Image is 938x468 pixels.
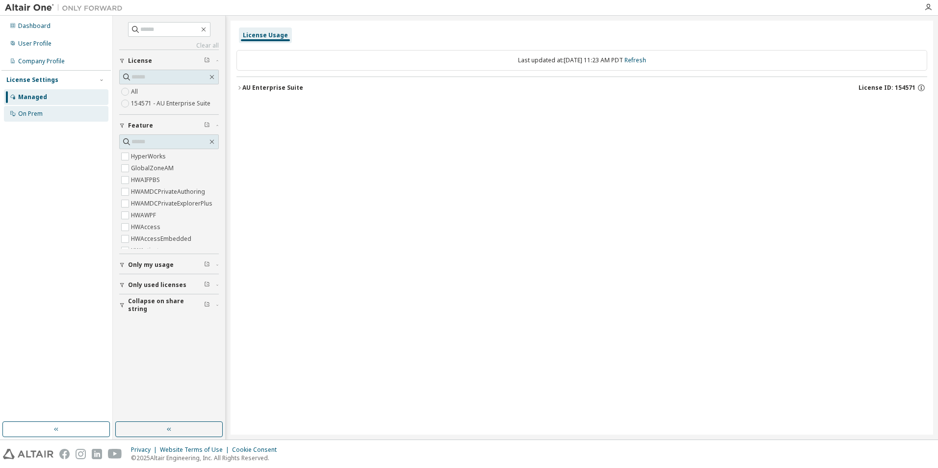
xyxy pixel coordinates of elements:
span: Clear filter [204,261,210,269]
button: Feature [119,115,219,136]
label: GlobalZoneAM [131,162,176,174]
div: On Prem [18,110,43,118]
span: Clear filter [204,122,210,130]
img: altair_logo.svg [3,449,53,459]
span: License ID: 154571 [859,84,915,92]
span: Only my usage [128,261,174,269]
div: Last updated at: [DATE] 11:23 AM PDT [236,50,927,71]
div: AU Enterprise Suite [242,84,303,92]
button: Collapse on share string [119,294,219,316]
label: All [131,86,140,98]
img: linkedin.svg [92,449,102,459]
span: Clear filter [204,301,210,309]
button: AU Enterprise SuiteLicense ID: 154571 [236,77,927,99]
img: facebook.svg [59,449,70,459]
label: HyperWorks [131,151,168,162]
div: User Profile [18,40,52,48]
label: 154571 - AU Enterprise Suite [131,98,212,109]
div: License Settings [6,76,58,84]
div: Managed [18,93,47,101]
a: Refresh [625,56,646,64]
label: HWAWPF [131,209,158,221]
label: HWAMDCPrivateAuthoring [131,186,207,198]
p: © 2025 Altair Engineering, Inc. All Rights Reserved. [131,454,283,462]
span: Collapse on share string [128,297,204,313]
label: HWActivate [131,245,164,257]
span: Clear filter [204,57,210,65]
div: Privacy [131,446,160,454]
img: youtube.svg [108,449,122,459]
button: Only used licenses [119,274,219,296]
button: Only my usage [119,254,219,276]
div: Website Terms of Use [160,446,232,454]
label: HWAIFPBS [131,174,162,186]
div: Dashboard [18,22,51,30]
img: instagram.svg [76,449,86,459]
button: License [119,50,219,72]
a: Clear all [119,42,219,50]
span: Feature [128,122,153,130]
span: License [128,57,152,65]
div: Company Profile [18,57,65,65]
img: Altair One [5,3,128,13]
div: Cookie Consent [232,446,283,454]
label: HWAccessEmbedded [131,233,193,245]
label: HWAccess [131,221,162,233]
span: Only used licenses [128,281,186,289]
div: License Usage [243,31,288,39]
span: Clear filter [204,281,210,289]
label: HWAMDCPrivateExplorerPlus [131,198,214,209]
